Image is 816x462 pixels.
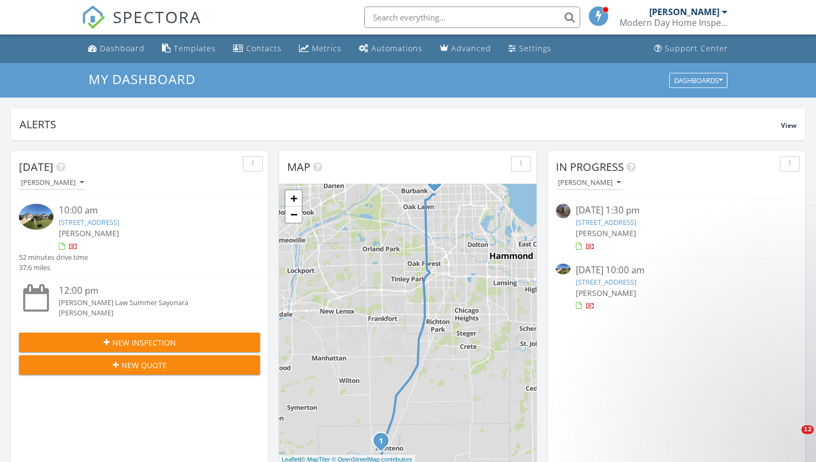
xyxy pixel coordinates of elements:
span: My Dashboard [89,70,195,88]
span: New Inspection [112,337,176,348]
img: streetview [556,204,570,218]
a: Support Center [650,39,732,59]
img: 9550164%2Freports%2Fcd05cb87-8f38-4975-9aeb-a800eba50b37%2Fcover_photos%2FoC7t5ov7XjdvF4TeyFBH%2F... [556,264,570,274]
div: Templates [174,43,216,53]
div: 12:00 pm [59,284,240,298]
a: Zoom out [285,206,302,223]
div: 3829 W 86 Pl. , Chicago Illinois 60652 [434,181,441,188]
span: [PERSON_NAME] [576,228,636,238]
div: Contacts [246,43,282,53]
div: [DATE] 10:00 am [576,264,777,277]
div: Settings [519,43,552,53]
div: Dashboards [674,77,723,84]
i: 1 [379,438,383,445]
a: [STREET_ADDRESS] [576,217,636,227]
a: Zoom in [285,190,302,206]
a: Settings [504,39,556,59]
span: 12 [801,425,814,434]
button: Dashboards [669,73,727,88]
button: New Quote [19,355,260,375]
span: [PERSON_NAME] [59,228,119,238]
div: Metrics [312,43,342,53]
button: New Inspection [19,333,260,352]
span: View [781,121,797,130]
div: Support Center [665,43,728,53]
img: The Best Home Inspection Software - Spectora [81,5,105,29]
span: Map [287,160,310,174]
a: [STREET_ADDRESS] [576,277,636,287]
div: [PERSON_NAME] [649,6,719,17]
div: [DATE] 1:30 pm [576,204,777,217]
div: Modern Day Home Inspections [620,17,727,28]
div: [PERSON_NAME] [59,308,240,318]
a: Templates [158,39,220,59]
div: [PERSON_NAME] [558,179,621,187]
div: 52 minutes drive time [19,252,88,263]
div: Alerts [19,117,781,132]
span: [PERSON_NAME] [576,288,636,298]
a: 10:00 am [STREET_ADDRESS] [PERSON_NAME] 52 minutes drive time 37.6 miles [19,204,260,273]
a: [STREET_ADDRESS] [59,217,119,227]
a: SPECTORA [81,15,201,37]
span: In Progress [556,160,624,174]
div: 37.6 miles [19,263,88,273]
span: SPECTORA [113,5,201,28]
a: Dashboard [84,39,149,59]
iframe: Intercom live chat [779,425,805,451]
a: Metrics [295,39,346,59]
a: [DATE] 1:30 pm [STREET_ADDRESS] [PERSON_NAME] [556,204,797,252]
a: Contacts [229,39,286,59]
span: [DATE] [19,160,53,174]
div: Automations [371,43,423,53]
img: 9550164%2Freports%2Fcd05cb87-8f38-4975-9aeb-a800eba50b37%2Fcover_photos%2FoC7t5ov7XjdvF4TeyFBH%2F... [19,204,53,230]
div: Dashboard [100,43,145,53]
button: [PERSON_NAME] [19,176,86,190]
button: [PERSON_NAME] [556,176,623,190]
div: [PERSON_NAME] [21,179,84,187]
span: New Quote [121,360,167,371]
div: Advanced [451,43,491,53]
div: 10:00 am [59,204,240,217]
div: [PERSON_NAME] Law Summer Sayonara [59,298,240,308]
a: Advanced [436,39,495,59]
a: Automations (Basic) [355,39,427,59]
a: [DATE] 10:00 am [STREET_ADDRESS] [PERSON_NAME] [556,264,797,312]
input: Search everything... [364,6,580,28]
div: 834 White Tail Bend, Manteno, IL 60950 [381,440,387,447]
